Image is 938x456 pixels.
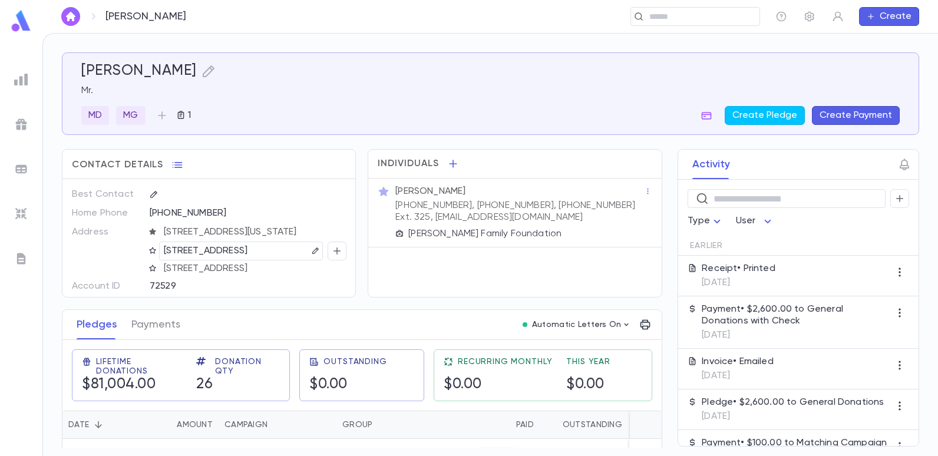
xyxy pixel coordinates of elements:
[690,241,723,250] span: Earlier
[62,411,142,439] div: Date
[164,244,248,258] p: [STREET_ADDRESS]
[89,415,108,434] button: Sort
[444,376,552,394] h5: $0.00
[532,320,622,329] p: Automatic Letters On
[196,376,280,394] h5: 26
[395,200,644,223] p: [PHONE_NUMBER], [PHONE_NUMBER], [PHONE_NUMBER] Ext. 325, [EMAIL_ADDRESS][DOMAIN_NAME]
[186,110,191,121] p: 1
[68,411,89,439] div: Date
[458,357,552,366] span: Recurring Monthly
[702,303,890,327] p: Payment • $2,600.00 to General Donations with Check
[342,411,372,439] div: Group
[628,411,699,439] div: Installments
[14,72,28,87] img: reports_grey.c525e4749d1bce6a11f5fe2a8de1b229.svg
[702,370,774,382] p: [DATE]
[72,223,140,242] p: Address
[566,376,610,394] h5: $0.00
[224,411,267,439] div: Campaign
[88,110,102,121] p: MD
[725,106,805,125] button: Create Pledge
[14,207,28,221] img: imports_grey.530a8a0e642e233f2baf0ef88e8c9fcb.svg
[72,204,140,223] p: Home Phone
[219,411,336,439] div: Campaign
[702,277,775,289] p: [DATE]
[215,357,280,376] span: Donation Qty
[116,106,145,125] div: MG
[736,210,775,233] div: User
[159,263,347,275] span: [STREET_ADDRESS]
[150,277,305,295] div: 72529
[309,376,387,394] h5: $0.00
[323,357,387,366] span: Outstanding
[14,117,28,131] img: campaigns_grey.99e729a5f7ee94e3726e6486bddda8f1.svg
[177,411,213,439] div: Amount
[123,110,138,121] p: MG
[14,252,28,266] img: letters_grey.7941b92b52307dd3b8a917253454ce1c.svg
[425,411,540,439] div: Paid
[408,228,562,240] p: [PERSON_NAME] Family Foundation
[77,310,117,339] button: Pledges
[518,316,636,333] button: Automatic Letters On
[566,357,610,366] span: This Year
[563,411,622,439] div: Outstanding
[702,356,774,368] p: Invoice • Emailed
[72,185,140,204] p: Best Contact
[688,210,724,233] div: Type
[82,376,182,394] h5: $81,004.00
[142,411,219,439] div: Amount
[692,150,730,179] button: Activity
[736,216,756,226] span: User
[9,9,33,32] img: logo
[96,357,182,376] span: Lifetime Donations
[378,158,439,170] span: Individuals
[336,411,425,439] div: Group
[72,277,140,296] p: Account ID
[859,7,919,26] button: Create
[150,204,346,222] div: [PHONE_NUMBER]
[688,216,710,226] span: Type
[702,263,775,275] p: Receipt • Printed
[105,10,186,23] p: [PERSON_NAME]
[64,12,78,21] img: home_white.a664292cf8c1dea59945f0da9f25487c.svg
[540,411,628,439] div: Outstanding
[702,329,890,341] p: [DATE]
[72,159,163,171] span: Contact Details
[14,162,28,176] img: batches_grey.339ca447c9d9533ef1741baa751efc33.svg
[81,106,109,125] div: MD
[81,62,197,80] h5: [PERSON_NAME]
[171,106,196,125] button: 1
[812,106,900,125] button: Create Payment
[516,411,534,439] div: Paid
[159,226,347,238] span: [STREET_ADDRESS][US_STATE]
[702,411,884,422] p: [DATE]
[395,186,465,197] p: [PERSON_NAME]
[702,396,884,408] p: Pledge • $2,600.00 to General Donations
[81,85,900,97] p: Mr.
[131,310,180,339] button: Payments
